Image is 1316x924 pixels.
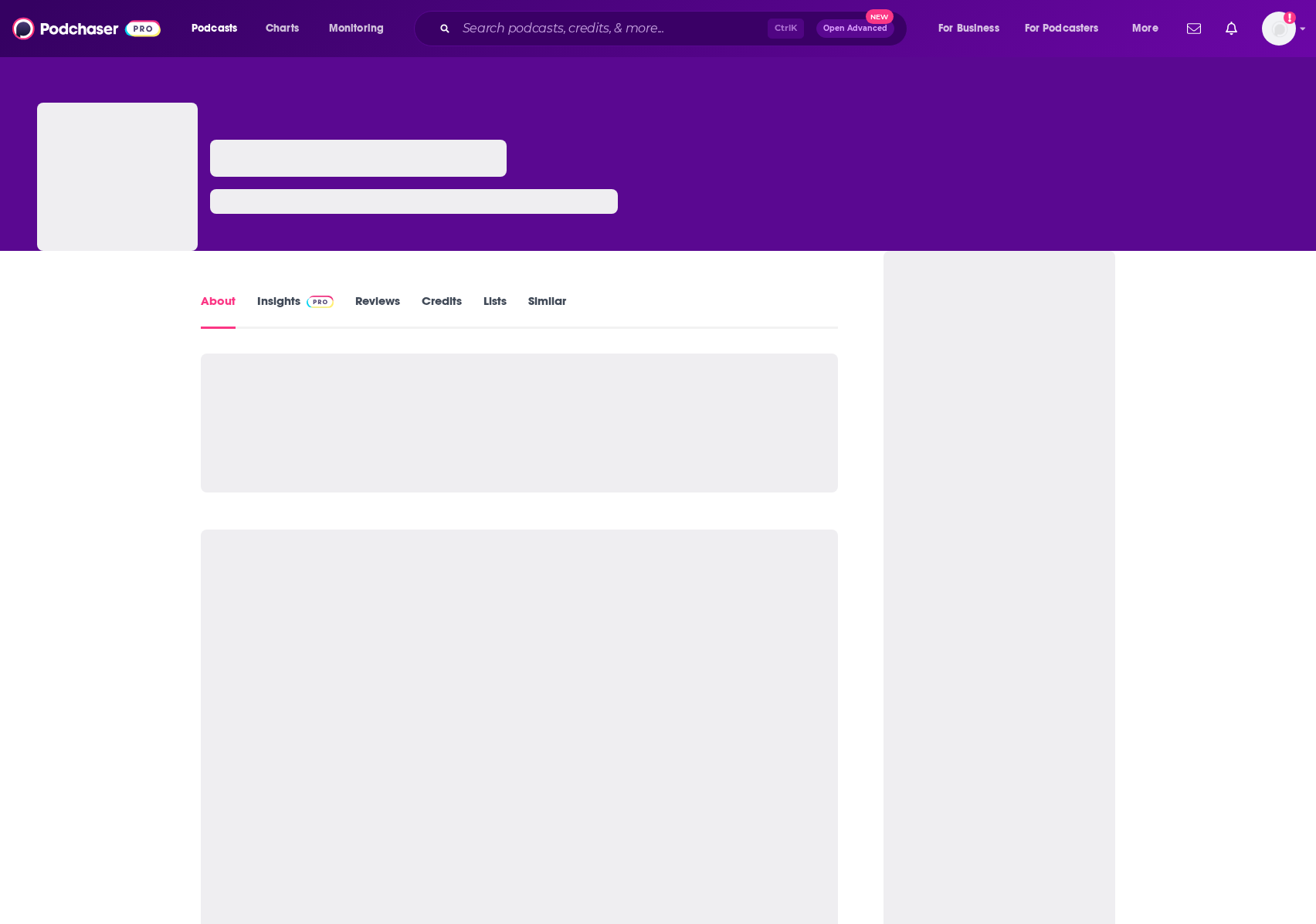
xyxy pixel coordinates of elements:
[201,293,236,329] a: About
[256,16,308,41] a: Charts
[1262,12,1296,46] span: Logged in as alisontucker
[422,293,462,329] a: Credits
[1015,16,1121,41] button: open menu
[456,16,768,41] input: Search podcasts, credits, & more...
[1132,18,1158,39] span: More
[318,16,404,41] button: open menu
[181,16,257,41] button: open menu
[1284,12,1296,24] svg: Add a profile image
[938,18,999,39] span: For Business
[483,293,507,329] a: Lists
[528,293,566,329] a: Similar
[928,16,1019,41] button: open menu
[307,296,334,308] img: Podchaser Pro
[1262,12,1296,46] img: User Profile
[866,9,894,24] span: New
[1121,16,1178,41] button: open menu
[823,25,887,32] span: Open Advanced
[1181,15,1207,42] a: Show notifications dropdown
[816,19,894,38] button: Open AdvancedNew
[1025,18,1099,39] span: For Podcasters
[1262,12,1296,46] button: Show profile menu
[266,18,299,39] span: Charts
[1219,15,1243,42] a: Show notifications dropdown
[257,293,334,329] a: InsightsPodchaser Pro
[329,18,384,39] span: Monitoring
[355,293,400,329] a: Reviews
[429,11,922,46] div: Search podcasts, credits, & more...
[768,19,804,39] span: Ctrl K
[12,14,161,43] img: Podchaser - Follow, Share and Rate Podcasts
[192,18,237,39] span: Podcasts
